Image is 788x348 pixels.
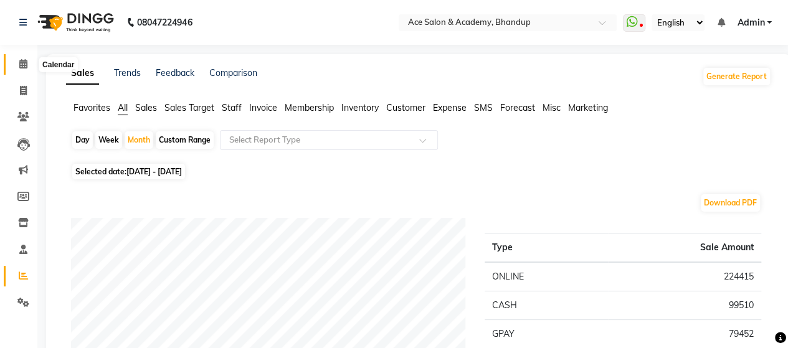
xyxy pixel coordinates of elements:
[474,102,493,113] span: SMS
[209,67,257,78] a: Comparison
[118,102,128,113] span: All
[703,68,770,85] button: Generate Report
[386,102,425,113] span: Customer
[125,131,153,149] div: Month
[568,102,608,113] span: Marketing
[608,233,761,263] th: Sale Amount
[737,16,764,29] span: Admin
[114,67,141,78] a: Trends
[126,167,182,176] span: [DATE] - [DATE]
[341,102,379,113] span: Inventory
[72,131,93,149] div: Day
[701,194,760,212] button: Download PDF
[485,233,609,263] th: Type
[156,131,214,149] div: Custom Range
[500,102,535,113] span: Forecast
[72,164,185,179] span: Selected date:
[608,262,761,291] td: 224415
[608,291,761,320] td: 99510
[285,102,334,113] span: Membership
[433,102,467,113] span: Expense
[164,102,214,113] span: Sales Target
[222,102,242,113] span: Staff
[135,102,157,113] span: Sales
[74,102,110,113] span: Favorites
[485,291,609,320] td: CASH
[156,67,194,78] a: Feedback
[249,102,277,113] span: Invoice
[543,102,561,113] span: Misc
[39,57,77,72] div: Calendar
[32,5,117,40] img: logo
[95,131,122,149] div: Week
[137,5,192,40] b: 08047224946
[485,262,609,291] td: ONLINE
